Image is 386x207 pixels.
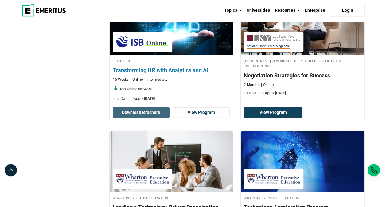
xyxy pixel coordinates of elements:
[110,131,233,192] img: Leading a Technology-Driven Organization | Online Leadership Course
[241,131,364,192] img: Technology Acceleration Program | Online Technology Course
[113,195,230,201] h4: Wharton Executive Education
[247,35,300,49] img: Lee Kuan Yew School of Public Policy Executive Education, NUS
[244,58,361,68] h4: [PERSON_NAME] Yew School of Public Policy Executive Education, NUS
[116,172,169,186] img: Wharton Executive Education
[331,4,365,17] a: Login
[116,35,169,49] img: ISB Online
[130,77,143,82] p: Online
[144,96,155,101] span: [DATE]
[113,66,230,74] h4: Transforming HR with Analytics and AI
[244,195,361,201] h4: Wharton Executive Education
[113,96,230,101] p: Last Date to Apply:
[113,77,129,82] p: 16 Weeks
[244,82,259,88] p: 2 Months
[244,107,302,118] a: View Program
[261,82,274,88] p: Online
[244,72,361,79] h4: Negotiation Strategies for Success
[120,87,152,92] p: ISB Online Network
[113,58,230,63] h4: ISB Online
[275,91,286,95] span: [DATE]
[173,107,230,118] a: View Program
[144,77,167,82] p: Intermediate
[247,172,300,186] img: Wharton Executive Education
[244,91,361,96] p: Last Date to Apply:
[113,107,170,118] button: Download Brochure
